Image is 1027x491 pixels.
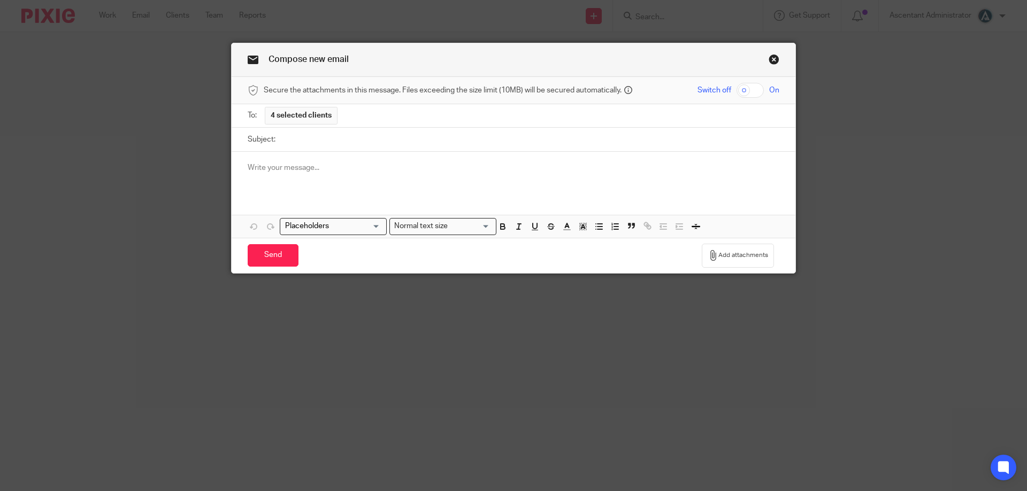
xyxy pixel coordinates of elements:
[248,244,298,267] input: Send
[718,251,768,260] span: Add attachments
[280,218,387,235] div: Search for option
[264,85,622,96] span: Secure the attachments in this message. Files exceeding the size limit (10MB) will be secured aut...
[698,85,731,96] span: Switch off
[702,244,774,268] button: Add attachments
[281,221,380,232] input: Search for option
[280,218,387,235] div: Placeholders
[392,221,450,232] span: Normal text size
[451,221,490,232] input: Search for option
[389,218,496,235] div: Text styles
[769,85,779,96] span: On
[389,218,496,235] div: Search for option
[248,134,275,145] label: Subject:
[248,110,259,121] label: To:
[269,55,349,64] span: Compose new email
[769,54,779,68] a: Close this dialog window
[271,110,332,121] span: 4 selected clients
